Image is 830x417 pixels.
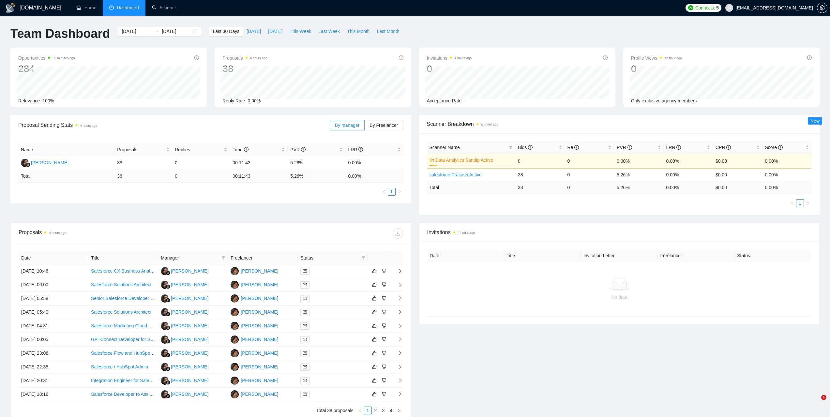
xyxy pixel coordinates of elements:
[18,143,114,156] th: Name
[231,295,278,301] a: PK[PERSON_NAME]
[614,154,664,168] td: 0.00%
[114,156,172,170] td: 38
[565,154,614,168] td: 0
[161,377,169,385] img: LL
[380,308,388,316] button: dislike
[303,365,307,369] span: mail
[358,409,362,412] span: left
[303,283,307,287] span: mail
[796,200,804,207] a: 1
[194,55,199,60] span: info-circle
[171,377,208,384] div: [PERSON_NAME]
[231,309,278,314] a: PK[PERSON_NAME]
[373,26,403,37] button: Last Month
[158,252,228,264] th: Manager
[228,252,298,264] th: Freelancer
[19,264,88,278] td: [DATE] 10:46
[509,145,513,149] span: filter
[161,267,169,275] img: LL
[664,154,713,168] td: 0.00%
[171,308,208,316] div: [PERSON_NAME]
[230,156,288,170] td: 00:11:43
[388,188,396,196] li: 1
[716,4,719,11] span: 5
[380,363,388,371] button: dislike
[388,188,395,195] a: 1
[161,268,208,273] a: LL[PERSON_NAME]
[231,268,278,273] a: PK[PERSON_NAME]
[380,294,388,302] button: dislike
[808,395,823,410] iframe: Intercom live chat
[171,295,208,302] div: [PERSON_NAME]
[288,156,345,170] td: 5.26%
[348,147,363,152] span: LRR
[248,98,261,103] span: 0.00%
[166,298,170,303] img: gigradar-bm.png
[666,145,681,150] span: LRR
[335,123,359,128] span: By manager
[603,55,608,60] span: info-circle
[166,353,170,357] img: gigradar-bm.png
[117,146,165,153] span: Proposals
[77,5,96,10] a: homeHome
[19,374,88,388] td: [DATE] 20:31
[370,267,378,275] button: like
[380,407,387,414] li: 3
[427,98,462,103] span: Acceptance Rate
[382,337,386,342] span: dislike
[427,54,472,62] span: Invitations
[372,392,377,397] span: like
[88,388,158,401] td: Salesforce Developer to Assist with Migration to New SF Organization
[247,28,261,35] span: [DATE]
[303,351,307,355] span: mail
[393,310,402,314] span: right
[241,281,278,288] div: [PERSON_NAME]
[382,282,386,287] span: dislike
[241,391,278,398] div: [PERSON_NAME]
[631,98,697,103] span: Only exclusive agency members
[382,309,386,315] span: dislike
[518,145,533,150] span: Bids
[241,336,278,343] div: [PERSON_NAME]
[360,253,367,263] span: filter
[300,254,358,261] span: Status
[455,56,472,60] time: 4 hours ago
[221,256,225,260] span: filter
[778,145,783,150] span: info-circle
[18,54,75,62] span: Opportunities
[382,296,386,301] span: dislike
[303,337,307,341] span: mail
[241,322,278,329] div: [PERSON_NAME]
[810,118,820,124] span: New
[154,29,159,34] span: to
[152,5,176,10] a: searchScanner
[244,147,249,152] span: info-circle
[161,308,169,316] img: LL
[301,147,306,152] span: info-circle
[481,123,498,126] time: an hour ago
[222,63,267,75] div: 38
[393,351,402,355] span: right
[166,284,170,289] img: gigradar-bm.png
[161,363,169,371] img: LL
[19,388,88,401] td: [DATE] 18:16
[393,337,402,342] span: right
[88,333,158,347] td: GPTConnect Developer for Social Media DM + Salesforce Integration
[727,6,732,10] span: user
[716,145,731,150] span: CPR
[19,360,88,374] td: [DATE] 22:35
[370,123,398,128] span: By Freelancer
[398,190,401,194] span: right
[364,407,372,414] li: 1
[627,145,632,150] span: info-circle
[345,156,403,170] td: 0.00%
[318,28,340,35] span: Last Week
[388,407,395,414] a: 4
[241,308,278,316] div: [PERSON_NAME]
[676,145,681,150] span: info-circle
[817,5,827,10] span: setting
[762,154,812,168] td: 0.00%
[166,339,170,344] img: gigradar-bm.png
[231,322,239,330] img: PK
[91,268,253,274] a: Salesforce CX Business Analyst (Salesforce Service Cloud & Experience Cloud)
